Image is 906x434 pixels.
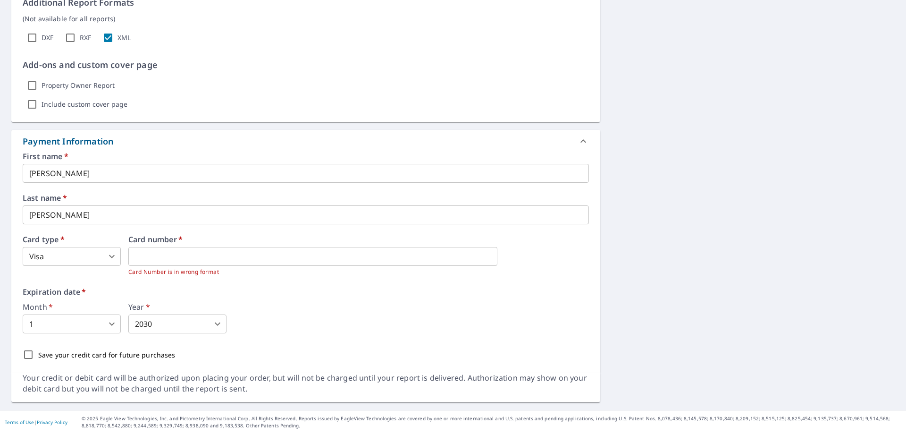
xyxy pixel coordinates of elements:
p: | [5,419,67,425]
div: Your credit or debit card will be authorized upon placing your order, but will not be charged unt... [23,373,589,394]
p: Save your credit card for future purchases [38,350,176,360]
label: Expiration date [23,288,589,296]
div: Visa [23,247,121,266]
p: Add-ons and custom cover page [23,59,589,71]
label: Year [128,303,226,311]
label: XML [117,34,131,42]
div: Payment Information [23,135,117,148]
p: (Not available for all reports) [23,14,589,24]
a: Terms of Use [5,419,34,425]
div: 2030 [128,315,226,333]
label: Card type [23,236,121,243]
a: Privacy Policy [37,419,67,425]
p: © 2025 Eagle View Technologies, Inc. and Pictometry International Corp. All Rights Reserved. Repo... [82,415,901,429]
iframe: secure payment field [128,247,497,266]
label: Card number [128,236,589,243]
label: Include custom cover page [42,100,127,109]
label: DXF [42,34,53,42]
p: Card Number is in wrong format [128,267,589,277]
label: RXF [80,34,91,42]
label: First name [23,153,589,160]
div: Payment Information [11,130,600,153]
label: Property Owner Report [42,81,115,90]
label: Last name [23,194,589,202]
label: Month [23,303,121,311]
div: 1 [23,315,121,333]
